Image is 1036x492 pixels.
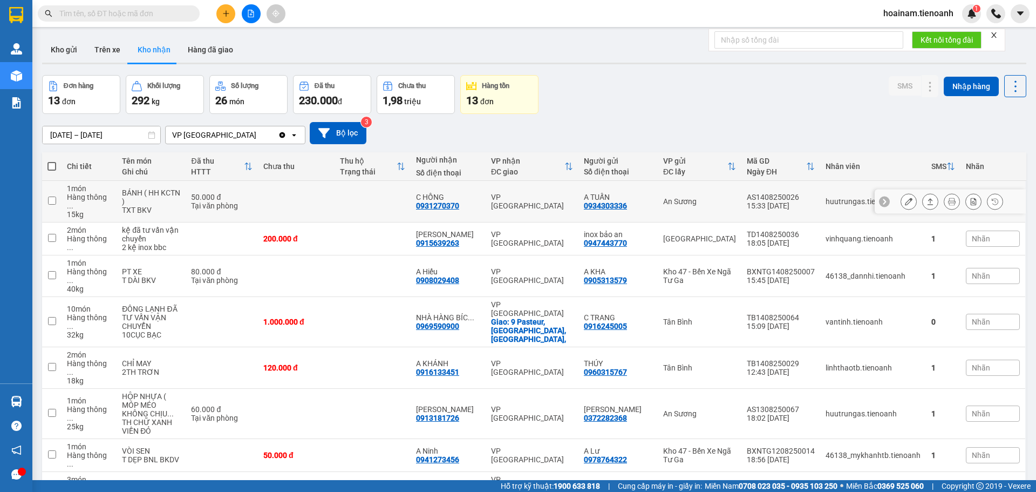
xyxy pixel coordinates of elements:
div: 1 [931,451,955,460]
img: logo-vxr [9,7,23,23]
div: Nhân viên [826,162,921,171]
span: đơn [480,97,494,106]
div: 1 món [67,184,111,193]
div: Chưa thu [398,82,426,90]
div: 0941273456 [416,455,459,464]
div: 10CỤC BẠC [122,331,180,339]
span: ... [67,414,73,422]
div: CHỈ MAY [122,359,180,368]
span: Miền Bắc [846,480,924,492]
div: Tại văn phòng [191,201,253,210]
div: 80.000 đ [191,267,253,276]
div: Trạng thái [340,167,397,176]
div: Chưa thu [263,162,329,171]
span: | [932,480,933,492]
div: Ngày ĐH [747,167,806,176]
div: A KHA [584,267,652,276]
button: plus [216,4,235,23]
div: ĐC giao [491,167,564,176]
button: Số lượng26món [209,75,288,114]
div: Nhận: [5,60,81,72]
span: Nhãn [972,409,990,418]
div: 15 kg [67,210,111,219]
span: 26 [215,94,227,107]
div: Hàng thông thường [67,267,111,285]
span: 0988149300 [114,50,157,58]
div: Hàng thông thường [67,193,111,210]
span: triệu [404,97,421,106]
div: 3 món [67,475,111,484]
img: logo.jpg [5,5,48,48]
div: 32 kg [67,331,111,339]
div: inox bảo an [584,230,652,239]
span: Miền Nam [705,480,837,492]
span: Nhãn [972,272,990,280]
button: SMS [889,76,921,96]
img: phone-icon [991,9,1001,18]
th: Toggle SortBy [186,152,258,181]
div: 120.000 đ [263,363,329,372]
div: Nhãn [966,162,1020,171]
sup: 3 [361,117,372,127]
strong: 1900 633 818 [554,482,600,490]
span: THOA [18,50,39,58]
div: 18 kg [67,376,111,385]
span: message [11,469,22,480]
input: Select a date range. [43,126,160,144]
div: Hàng thông thường [67,234,111,252]
button: file-add [242,4,261,23]
div: 1 [931,272,955,280]
span: 1 [974,5,978,12]
div: 18:05 [DATE] [747,239,815,247]
div: ĐC lấy [663,167,727,176]
div: T DẸP BNL BKDV [122,455,180,464]
div: VP [GEOGRAPHIC_DATA] [491,405,573,422]
div: T DÀI BKV [122,276,180,285]
strong: 0708 023 035 - 0935 103 250 [739,482,837,490]
div: BXNTG1208250014 [747,447,815,455]
div: 50.000 đ [191,193,253,201]
input: Nhập số tổng đài [714,31,903,49]
svg: Clear value [278,131,287,139]
span: close [990,31,998,39]
div: Đã thu [191,157,244,165]
span: 292 [132,94,149,107]
button: Khối lượng292kg [126,75,204,114]
div: Kho 47 - Bến Xe Ngã Tư Ga [663,447,736,464]
div: TD1408250036 [747,230,815,239]
div: vinhquang.tienoanh [826,234,921,243]
div: Số lượng [231,82,258,90]
span: món [229,97,244,106]
div: Khối lượng [147,82,180,90]
div: Đã thu [315,82,335,90]
th: Toggle SortBy [741,152,820,181]
span: ... [67,322,73,331]
th: Toggle SortBy [926,152,960,181]
span: ⚪️ [840,484,843,488]
button: Kết nối tổng đài [912,31,982,49]
div: 10 món [67,305,111,313]
div: HỘP NHỰA ( MÓP MÉO KHÔNG CHỊU TRÁCH NHIỆM ) [122,392,180,418]
div: An Sương [663,409,736,418]
div: 15:45 [DATE] [747,276,815,285]
div: 2 món [67,351,111,359]
div: 46138_dannhi.tienoanh [826,272,921,280]
span: 1 [15,73,19,82]
span: ... [167,409,174,418]
div: HTTT [191,167,244,176]
span: 40.000 [56,73,80,82]
div: Tân Bình [663,363,736,372]
div: Người gửi [584,157,652,165]
div: AS1308250067 [747,405,815,414]
div: 2 món [67,226,111,234]
div: Nhà xe Tiến Oanh [56,5,157,22]
div: SL: [5,72,43,96]
button: Bộ lọc [310,122,366,144]
div: 12:43 [DATE] [747,368,815,376]
div: TXT BKV [122,206,180,214]
div: Hàng thông thường [67,359,111,376]
div: NHÀ HÀNG BÍCH CÂU [416,313,480,322]
div: VP [GEOGRAPHIC_DATA] [491,230,573,247]
div: 15:33 [DATE] [747,201,815,210]
span: ... [67,276,73,285]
